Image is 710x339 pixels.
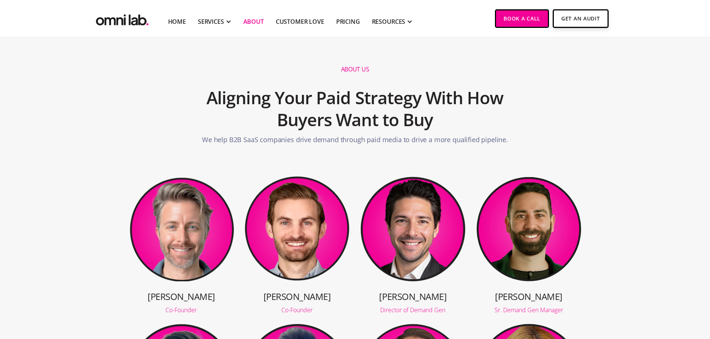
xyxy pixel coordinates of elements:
h3: [PERSON_NAME] [360,290,466,303]
div: SERVICES [198,17,224,26]
a: Get An Audit [553,9,608,28]
a: Home [168,17,186,26]
img: Omni Lab: B2B SaaS Demand Generation Agency [94,9,150,28]
h1: About us [341,65,369,73]
h2: Aligning Your Paid Strategy With How Buyers Want to Buy [178,83,533,135]
iframe: Chat Widget [576,253,710,339]
a: home [94,9,150,28]
div: Co-Founder [129,307,234,313]
a: Book a Call [495,9,549,28]
p: We help B2B SaaS companies drive demand through paid media to drive a more qualified pipeline. [202,135,508,148]
h3: [PERSON_NAME] [244,290,350,303]
a: Pricing [336,17,360,26]
div: RESOURCES [372,17,406,26]
div: Director of Demand Gen [360,307,466,313]
h3: [PERSON_NAME] [129,290,234,303]
div: Sr. Demand Gen Manager [476,307,582,313]
a: Customer Love [276,17,324,26]
h3: [PERSON_NAME] [476,290,582,303]
div: Co-Founder [244,307,350,313]
a: About [243,17,264,26]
